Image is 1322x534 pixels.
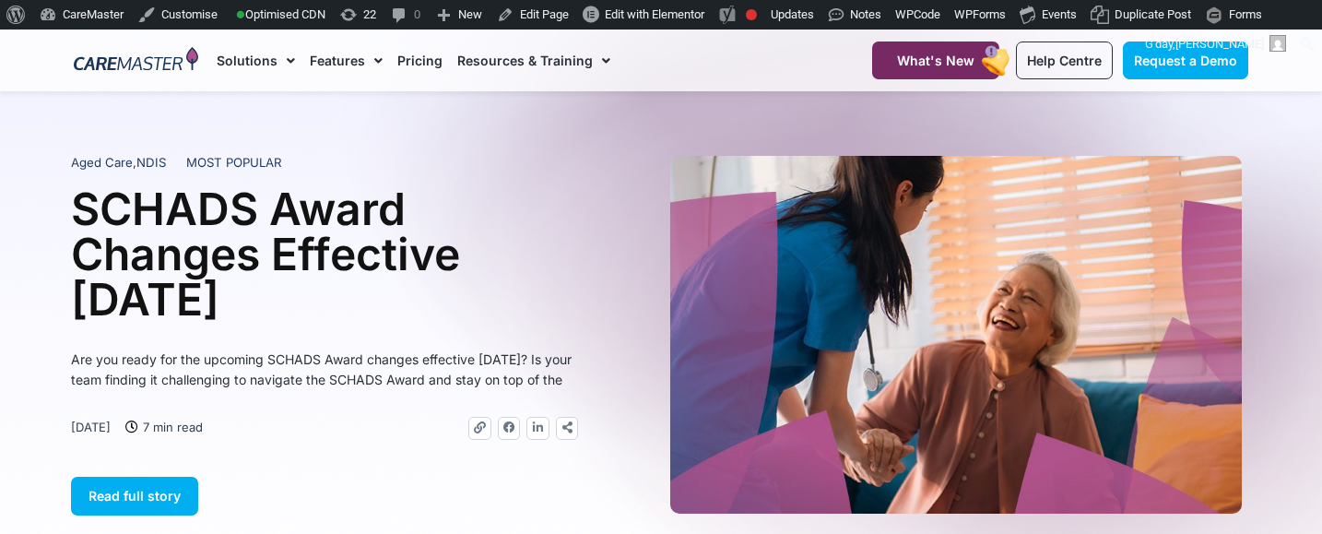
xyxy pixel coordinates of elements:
a: Read full story [71,477,198,516]
p: Are you ready for the upcoming SCHADS Award changes effective [DATE]? Is your team finding it cha... [71,350,578,390]
a: Pricing [397,30,443,91]
a: G'day, [1139,30,1293,59]
a: What's New [872,42,999,79]
img: CareMaster Logo [74,47,198,75]
nav: Menu [217,30,827,91]
h1: SCHADS Award Changes Effective [DATE] [71,186,578,322]
span: Request a Demo [1134,53,1237,68]
span: What's New [897,53,974,68]
a: Help Centre [1016,42,1113,79]
time: [DATE] [71,420,111,434]
a: Resources & Training [457,30,610,91]
span: NDIS [136,155,166,170]
span: 7 min read [138,417,203,437]
div: Focus keyphrase not set [746,9,757,20]
span: Help Centre [1027,53,1102,68]
a: Solutions [217,30,295,91]
span: [PERSON_NAME] [1175,37,1264,51]
span: Read full story [89,488,181,504]
span: , [71,155,166,170]
span: Aged Care [71,155,133,170]
span: Edit with Elementor [605,7,704,21]
span: MOST POPULAR [186,154,282,172]
img: A heartwarming moment where a support worker in a blue uniform, with a stethoscope draped over he... [670,156,1242,514]
a: Request a Demo [1123,42,1248,79]
a: Features [310,30,383,91]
